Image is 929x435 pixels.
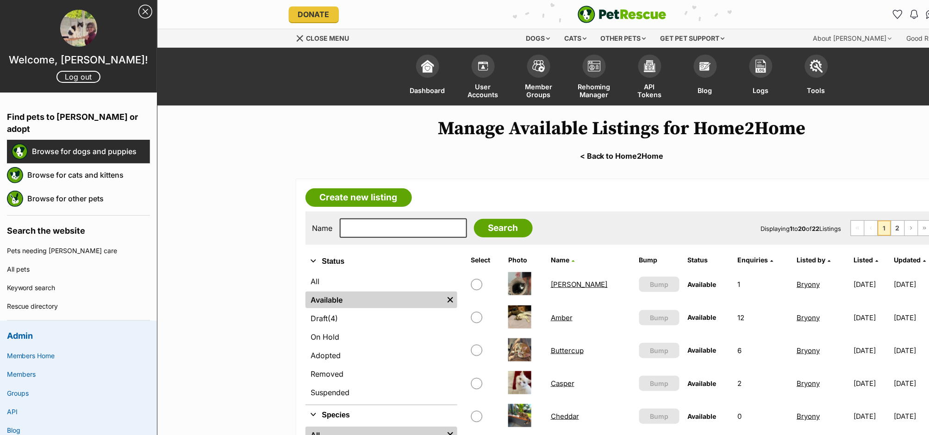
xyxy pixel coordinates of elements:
div: Status [306,271,457,404]
input: Search [474,219,533,237]
a: Listed by [797,256,831,264]
div: Cats [558,29,593,48]
span: Available [688,346,717,354]
th: Photo [505,253,546,267]
td: 2 [734,367,792,399]
span: Bump [650,280,668,289]
td: 12 [734,302,792,334]
span: Available [688,379,717,387]
a: Browse for cats and kittens [27,165,150,185]
td: 1 [734,268,792,300]
strong: 1 [790,225,793,232]
img: petrescue logo [7,191,23,207]
button: Bump [639,310,680,325]
a: PetRescue [578,6,667,23]
div: Dogs [519,29,556,48]
img: group-profile-icon-3fa3cf56718a62981997c0bc7e787c4b2cf8bcc04b72c1350f741eb67cf2f40e.svg [588,61,601,72]
span: First page [851,221,864,236]
a: Amber [551,313,573,322]
a: Draft [306,310,457,327]
button: Bump [639,343,680,358]
img: logo-e224e6f780fb5917bec1dbf3a21bbac754714ae5b6737aabdf751b685950b380.svg [578,6,667,23]
img: tools-icon-677f8b7d46040df57c17cb185196fc8e01b2b03676c49af7ba82c462532e62ee.svg [810,60,823,73]
div: Get pet support [654,29,731,48]
span: Rehoming Manager [578,82,611,99]
strong: 22 [812,225,820,232]
a: Next page [905,221,918,236]
img: blogs-icon-e71fceff818bbaa76155c998696f2ea9b8fc06abc828b24f45ee82a475c2fd99.svg [699,60,712,73]
span: translation missing: en.admin.listings.index.attributes.enquiries [737,256,768,264]
span: Name [551,256,569,264]
span: Listed by [797,256,826,264]
span: (4) [328,313,338,324]
a: Pets needing [PERSON_NAME] care [7,242,150,260]
td: [DATE] [850,335,893,367]
span: Close menu [306,34,349,42]
a: Listed [854,256,878,264]
span: Updated [894,256,921,264]
a: [PERSON_NAME] [551,280,608,289]
td: [DATE] [850,302,893,334]
a: API Tokens [622,50,678,106]
a: API [7,403,150,421]
strong: 20 [798,225,806,232]
span: Member Groups [523,82,555,99]
div: Other pets [594,29,653,48]
a: Removed [306,366,457,382]
img: petrescue logo [12,143,28,160]
span: Previous page [865,221,878,236]
img: members-icon-d6bcda0bfb97e5ba05b48644448dc2971f67d37433e5abca221da40c41542bd5.svg [477,60,490,73]
a: Cheddar [551,412,579,421]
span: Logs [753,82,769,99]
button: Notifications [907,7,922,22]
a: Menu [296,29,356,46]
span: Available [688,313,717,321]
a: Buttercup [551,346,584,355]
img: dashboard-icon-eb2f2d2d3e046f16d808141f083e7271f6b2e854fb5c12c21221c1fb7104beca.svg [421,60,434,73]
a: Bryony [797,313,820,322]
img: notifications-46538b983faf8c2785f20acdc204bb7945ddae34d4c08c2a6579f10ce5e182be.svg [910,10,918,19]
a: Donate [289,6,339,22]
span: Tools [807,82,825,99]
td: 0 [734,400,792,432]
button: Bump [639,409,680,424]
a: Rescue directory [7,297,150,316]
img: api-icon-849e3a9e6f871e3acf1f60245d25b4cd0aad652aa5f5372336901a6a67317bd8.svg [643,60,656,73]
a: Log out [56,71,100,83]
a: Casper [551,379,574,388]
button: Bump [639,376,680,391]
td: [DATE] [850,367,893,399]
a: Close Sidebar [138,5,152,19]
a: Member Groups [511,50,567,106]
a: Tools [789,50,844,106]
span: Bump [650,411,668,421]
a: Create new listing [306,188,412,207]
span: Blog [698,82,712,99]
td: [DATE] [850,268,893,300]
span: Page 1 [878,221,891,236]
a: Remove filter [443,292,457,308]
span: Bump [650,346,668,355]
a: Enquiries [737,256,773,264]
a: Name [551,256,574,264]
a: Page 2 [892,221,904,236]
a: Adopted [306,347,457,364]
a: User Accounts [455,50,511,106]
span: Displaying to of Listings [761,225,842,232]
a: Groups [7,384,150,403]
a: All pets [7,260,150,279]
span: Available [688,280,717,288]
img: logs-icon-5bf4c29380941ae54b88474b1138927238aebebbc450bc62c8517511492d5a22.svg [754,60,767,73]
th: Bump [636,253,683,267]
span: API Tokens [634,82,666,99]
td: 6 [734,335,792,367]
a: Suspended [306,384,457,401]
th: Select [468,253,504,267]
span: Dashboard [410,82,445,99]
a: Blog [678,50,733,106]
button: Bump [639,277,680,292]
h4: Search the website [7,216,150,242]
button: Species [306,409,457,421]
span: User Accounts [467,82,499,99]
td: [DATE] [850,400,893,432]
